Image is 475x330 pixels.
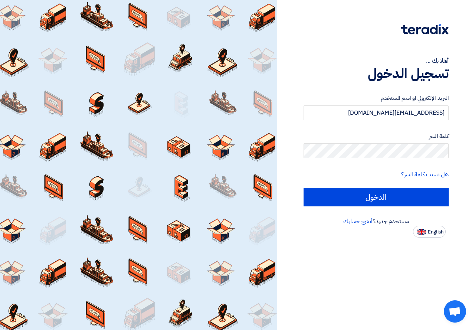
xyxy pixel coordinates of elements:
[417,229,426,235] img: en-US.png
[304,132,449,141] label: كلمة السر
[304,217,449,226] div: مستخدم جديد؟
[304,94,449,102] label: البريد الإلكتروني او اسم المستخدم
[401,170,449,179] a: هل نسيت كلمة السر؟
[304,105,449,120] input: أدخل بريد العمل الإلكتروني او اسم المستخدم الخاص بك ...
[401,24,449,35] img: Teradix logo
[304,56,449,65] div: أهلا بك ...
[343,217,373,226] a: أنشئ حسابك
[428,229,443,235] span: English
[304,65,449,82] h1: تسجيل الدخول
[444,300,466,323] a: Open chat
[413,226,446,238] button: English
[304,188,449,206] input: الدخول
